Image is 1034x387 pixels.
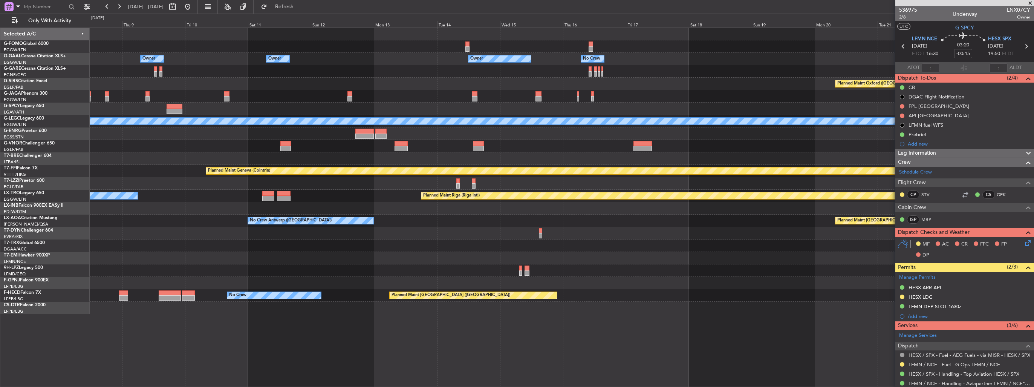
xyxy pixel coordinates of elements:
[689,21,752,28] div: Sat 18
[4,178,19,183] span: T7-LZZI
[899,169,932,176] a: Schedule Crew
[4,203,63,208] a: LX-INBFalcon 900EX EASy II
[909,103,969,109] div: FPL [GEOGRAPHIC_DATA]
[898,178,926,187] span: Flight Crew
[4,91,21,96] span: G-JAGA
[4,154,52,158] a: T7-BREChallenger 604
[4,122,26,127] a: EGGW/LTN
[909,94,964,100] div: DGAC Flight Notification
[4,60,26,65] a: EGGW/LTN
[4,209,26,215] a: EDLW/DTM
[898,228,970,237] span: Dispatch Checks and Weather
[912,43,927,50] span: [DATE]
[4,66,66,71] a: G-GARECessna Citation XLS+
[4,284,23,289] a: LFPB/LBG
[4,54,66,58] a: G-GAALCessna Citation XLS+
[997,191,1014,198] a: GEK
[4,309,23,314] a: LFPB/LBG
[4,166,38,170] a: T7-FFIFalcon 7X
[4,84,23,90] a: EGLF/FAB
[4,41,23,46] span: G-FOMO
[91,15,104,21] div: [DATE]
[898,149,936,158] span: Leg Information
[909,361,1000,368] a: LFMN / NCE - Fuel - G-Ops LFMN / NCE
[4,303,20,307] span: CS-DTR
[4,47,26,53] a: EGGW/LTN
[899,14,917,20] span: 2/8
[942,241,949,248] span: AC
[955,24,974,32] span: G-SPCY
[953,10,977,18] div: Underway
[4,104,44,108] a: G-SPCYLegacy 650
[4,266,43,270] a: 9H-LPZLegacy 500
[374,21,437,28] div: Mon 13
[4,241,19,245] span: T7-TRX
[4,66,21,71] span: G-GARE
[1007,263,1018,271] span: (2/3)
[908,313,1030,319] div: Add new
[500,21,563,28] div: Wed 15
[626,21,689,28] div: Fri 17
[1001,241,1007,248] span: FP
[898,263,916,272] span: Permits
[4,79,47,83] a: G-SIRSCitation Excel
[250,215,332,226] div: No Crew Antwerp ([GEOGRAPHIC_DATA])
[423,190,480,201] div: Planned Maint Riga (Riga Intl)
[909,284,941,291] div: HESX ARR API
[4,141,55,146] a: G-VNORChallenger 650
[898,203,926,212] span: Cabin Crew
[4,129,47,133] a: G-ENRGPraetor 600
[898,342,919,350] span: Dispatch
[899,274,936,281] a: Manage Permits
[4,159,21,165] a: LTBA/ISL
[4,72,26,78] a: EGNR/CEG
[898,74,936,83] span: Dispatch To-Dos
[909,112,969,119] div: API [GEOGRAPHIC_DATA]
[4,290,20,295] span: F-HECD
[837,215,909,226] div: Planned Maint [GEOGRAPHIC_DATA]
[961,241,968,248] span: CR
[248,21,311,28] div: Sat 11
[1007,6,1030,14] span: LNX07CY
[4,104,20,108] span: G-SPCY
[878,21,941,28] div: Tue 21
[23,1,66,12] input: Trip Number
[909,380,1030,387] a: LFMN / NCE - Handling - Aviapartner LFMN / NCE*****MY HANDLING****
[1007,74,1018,82] span: (2/4)
[4,221,48,227] a: [PERSON_NAME]/QSA
[4,296,23,302] a: LFPB/LBG
[1007,14,1030,20] span: Owner
[909,131,926,138] div: Prebrief
[897,23,910,30] button: UTC
[898,158,911,167] span: Crew
[4,241,45,245] a: T7-TRXGlobal 6500
[4,141,22,146] span: G-VNOR
[4,271,26,277] a: LFMD/CEQ
[20,18,80,23] span: Only With Activity
[185,21,248,28] div: Fri 10
[988,50,1000,58] span: 19:50
[122,21,185,28] div: Thu 9
[908,141,1030,147] div: Add new
[988,43,1003,50] span: [DATE]
[4,178,44,183] a: T7-LZZIPraetor 600
[4,228,53,233] a: T7-DYNChallenger 604
[4,278,20,283] span: F-GPNJ
[909,352,1030,358] a: HESX / SPX - Fuel - AEG Fuels - via MISR - HESX / SPX
[899,332,937,339] a: Manage Services
[4,303,46,307] a: CS-DTRFalcon 2000
[1010,64,1022,72] span: ALDT
[898,321,918,330] span: Services
[922,63,940,72] input: --:--
[912,35,937,43] span: LFMN NCE
[909,122,943,128] div: LFMN fuel WFS
[8,15,82,27] button: Only With Activity
[4,191,20,195] span: LX-TRO
[4,290,41,295] a: F-HECDFalcon 7X
[1007,321,1018,329] span: (3/6)
[257,1,303,13] button: Refresh
[926,50,938,58] span: 16:30
[921,191,938,198] a: STV
[4,246,27,252] a: DGAA/ACC
[4,109,24,115] a: LGAV/ATH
